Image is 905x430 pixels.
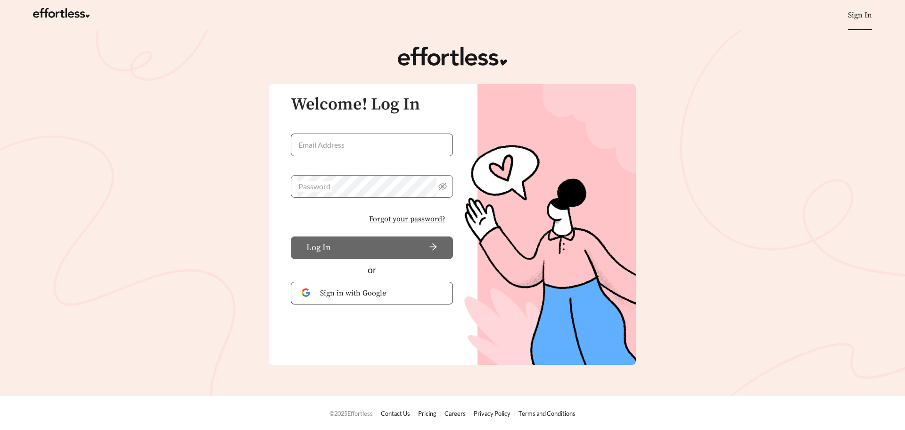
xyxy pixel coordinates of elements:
[369,213,445,225] span: Forgot your password?
[438,182,447,191] span: eye-invisible
[444,410,466,417] a: Careers
[291,282,453,304] button: Sign in with Google
[381,410,410,417] a: Contact Us
[418,410,436,417] a: Pricing
[518,410,576,417] a: Terms and Conditions
[362,209,453,229] button: Forgot your password?
[302,288,313,297] img: Google Authentication
[291,263,453,277] div: or
[291,236,453,259] button: Log Inarrow-right
[474,410,510,417] a: Privacy Policy
[848,10,872,20] a: Sign In
[320,287,442,299] span: Sign in with Google
[329,410,373,417] span: © 2025 Effortless
[291,95,453,114] h3: Welcome! Log In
